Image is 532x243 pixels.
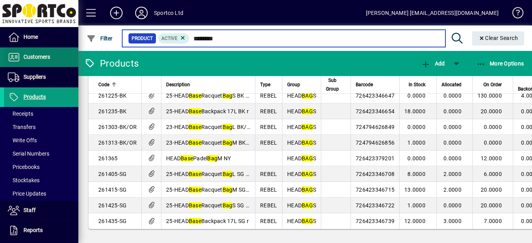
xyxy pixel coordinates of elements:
span: Active [161,36,177,41]
span: 25-HEAD Racquet S BK 3R r [166,92,256,99]
span: 726423346722 [356,202,394,209]
span: More Options [476,60,524,67]
span: Type [260,80,270,89]
em: Base [189,187,201,193]
div: Sportco Ltd [154,7,183,19]
em: Base [189,171,201,177]
span: 3.0000 [443,218,461,224]
span: Allocated [442,80,461,89]
div: Group [287,80,316,89]
span: 261405-SG [98,171,127,177]
em: Base [189,92,201,99]
span: HEAD S [287,155,316,161]
em: Bag [207,155,217,161]
a: Home [4,27,78,47]
span: 726423346647 [356,92,394,99]
button: Add [419,56,447,71]
a: Transfers [4,120,78,134]
div: [PERSON_NAME] [EMAIL_ADDRESS][DOMAIN_NAME] [366,7,499,19]
span: 25-HEAD Backpack 17L BK r [166,108,249,114]
span: Price Updates [8,190,46,197]
a: Reports [4,221,78,240]
em: Bag [223,187,233,193]
span: Clear Search [478,35,518,41]
span: HEAD S [287,202,316,209]
span: REBEL [260,187,277,193]
em: Bag [223,92,233,99]
em: Base [181,155,193,161]
span: Add [421,60,445,67]
span: Suppliers [24,74,46,80]
span: Reports [24,227,43,233]
span: 261415-SG [98,187,127,193]
span: 726423379201 [356,155,394,161]
button: Add [104,6,129,20]
em: Bag [223,124,233,130]
span: 2.0000 [443,171,461,177]
span: 20.0000 [481,108,502,114]
span: 726423346739 [356,218,394,224]
span: 261235-BK [98,108,127,114]
span: HEAD S [287,187,316,193]
a: Stocktakes [4,174,78,187]
span: REBEL [260,218,277,224]
span: 130.0000 [478,92,502,99]
div: Sub Group [326,76,346,93]
span: Serial Numbers [8,151,49,157]
em: BAG [302,155,313,161]
span: REBEL [260,171,277,177]
span: 0.0000 [443,92,461,99]
a: Receipts [4,107,78,120]
span: 0.0000 [407,92,425,99]
span: 0.0000 [443,140,461,146]
a: Staff [4,201,78,220]
a: Knowledge Base [507,2,522,27]
span: 261225-BK [98,92,127,99]
span: HEAD S [287,140,316,146]
em: BAG [302,124,313,130]
em: Base [189,108,201,114]
span: 726423346708 [356,171,394,177]
span: 261313-BK/OR [98,140,137,146]
span: 12.0000 [481,155,502,161]
span: Pricebooks [8,164,40,170]
span: Customers [24,54,50,60]
em: BAG [302,218,313,224]
a: Pricebooks [4,160,78,174]
a: Customers [4,47,78,67]
span: 25-HEAD Racquet S SG 3R r [166,202,256,209]
span: 261425-SG [98,202,127,209]
span: 726423346715 [356,187,394,193]
span: 0.0000 [443,124,461,130]
span: 261365 [98,155,118,161]
span: HEAD S [287,171,316,177]
em: Base [189,140,201,146]
span: 13.0000 [404,187,425,193]
span: 8.0000 [407,171,425,177]
em: BAG [302,108,313,114]
span: 0.0000 [443,202,461,209]
span: HEAD S [287,124,316,130]
span: HEAD Padel M NY [166,155,231,161]
span: 2.0000 [443,187,461,193]
span: In Stock [409,80,425,89]
span: Code [98,80,109,89]
a: Price Updates [4,187,78,200]
em: BAG [302,171,313,177]
span: 726423346654 [356,108,394,114]
em: Base [189,218,201,224]
span: 12.0000 [404,218,425,224]
span: 20.0000 [481,202,502,209]
div: Description [166,80,250,89]
div: On Order [478,80,509,89]
span: HEAD S [287,108,316,114]
span: 7.0000 [484,218,502,224]
div: Allocated [442,80,469,89]
span: REBEL [260,124,277,130]
span: On Order [483,80,502,89]
em: BAG [302,187,313,193]
span: Filter [87,35,113,42]
span: 0.0000 [407,124,425,130]
span: 23-HEAD Racquet L BK/OR 9R r [166,124,266,130]
div: Code [98,80,137,89]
